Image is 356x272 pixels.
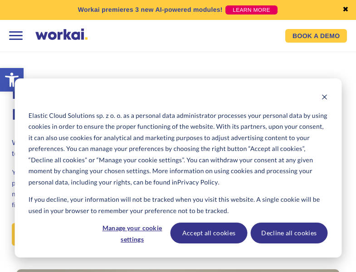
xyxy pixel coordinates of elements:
a: Privacy Policy [177,177,218,188]
h3: We are looking for a Regular/Senior Service and Support Engineer responsible for resolving techni... [12,138,344,160]
div: Cookie banner [15,78,341,257]
span: Service and Support Engineer [12,85,340,123]
a: APPLY [DATE]! [12,223,88,246]
a: ✖ [342,6,349,14]
p: Workai premieres 3 new AI-powered modules! [78,5,223,15]
span: Regular/Senior [12,85,153,102]
button: Manage your cookie settings [98,223,167,243]
p: If you decline, your information will not be tracked when you visit this website. A single cookie... [29,194,327,216]
p: Elastic Cloud Solutions sp. z o. o. as a personal data administrator processes your personal data... [29,110,327,188]
button: Decline all cookies [250,223,327,243]
span: You will have the opportunity to become an expert in Modern Workplace solutions and solve complex... [12,169,338,209]
a: LEARN MORE [225,5,278,15]
button: Dismiss cookie banner [321,92,327,104]
button: Accept all cookies [171,223,248,243]
a: BOOK A DEMO [285,29,347,43]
